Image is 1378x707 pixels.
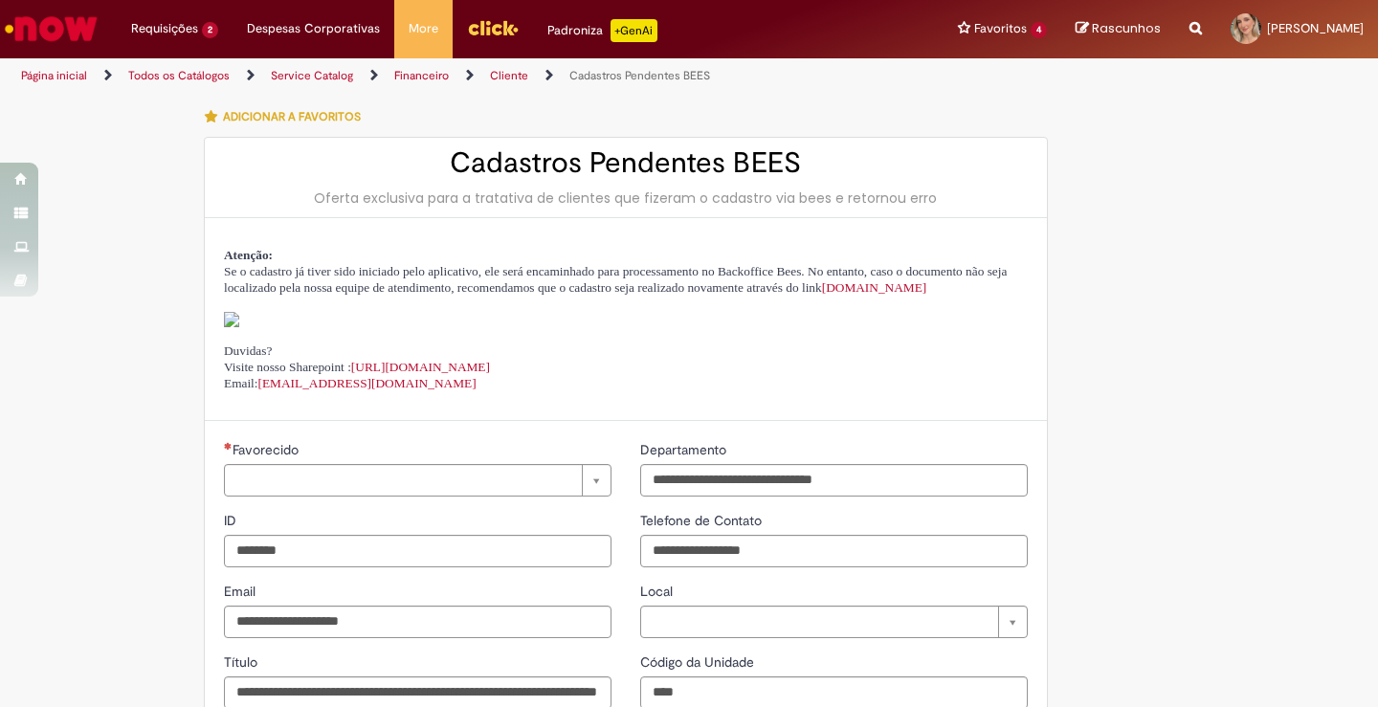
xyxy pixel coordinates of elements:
[224,512,240,529] span: ID
[224,464,611,497] a: Limpar campo Favorecido
[640,512,766,529] span: Telefone de Contato
[21,68,87,83] a: Página inicial
[640,583,677,600] span: Local
[1267,20,1364,36] span: [PERSON_NAME]
[351,360,490,374] a: [URL][DOMAIN_NAME]
[547,19,657,42] div: Padroniza
[224,264,1007,295] span: Se o cadastro já tiver sido iniciado pelo aplicativo, ele será encaminhado para processamento no ...
[233,441,302,458] span: Necessários - Favorecido
[1031,22,1047,38] span: 4
[822,280,927,295] a: [DOMAIN_NAME]
[224,376,477,390] span: Email:
[640,441,730,458] span: Departamento
[640,606,1028,638] a: Limpar campo Local
[202,22,218,38] span: 2
[224,583,259,600] span: Email
[569,68,710,83] a: Cadastros Pendentes BEES
[224,188,1028,208] div: Oferta exclusiva para a tratativa de clientes que fizeram o cadastro via bees e retornou erro
[224,535,611,567] input: ID
[223,109,361,124] span: Adicionar a Favoritos
[224,248,273,262] span: Atenção:
[224,653,261,671] span: Título
[640,464,1028,497] input: Departamento
[394,68,449,83] a: Financeiro
[204,97,371,137] button: Adicionar a Favoritos
[1092,19,1161,37] span: Rascunhos
[490,68,528,83] a: Cliente
[640,653,758,671] span: Código da Unidade
[224,442,233,450] span: Necessários
[224,147,1028,179] h2: Cadastros Pendentes BEES
[128,68,230,83] a: Todos os Catálogos
[14,58,904,94] ul: Trilhas de página
[640,535,1028,567] input: Telefone de Contato
[247,19,380,38] span: Despesas Corporativas
[131,19,198,38] span: Requisições
[258,376,477,390] a: [EMAIL_ADDRESS][DOMAIN_NAME]
[467,13,519,42] img: click_logo_yellow_360x200.png
[974,19,1027,38] span: Favoritos
[409,19,438,38] span: More
[224,343,490,374] span: Duvidas? Visite nosso Sharepoint :
[1076,20,1161,38] a: Rascunhos
[271,68,353,83] a: Service Catalog
[2,10,100,48] img: ServiceNow
[611,19,657,42] p: +GenAi
[224,606,611,638] input: Email
[224,312,239,327] img: sys_attachment.do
